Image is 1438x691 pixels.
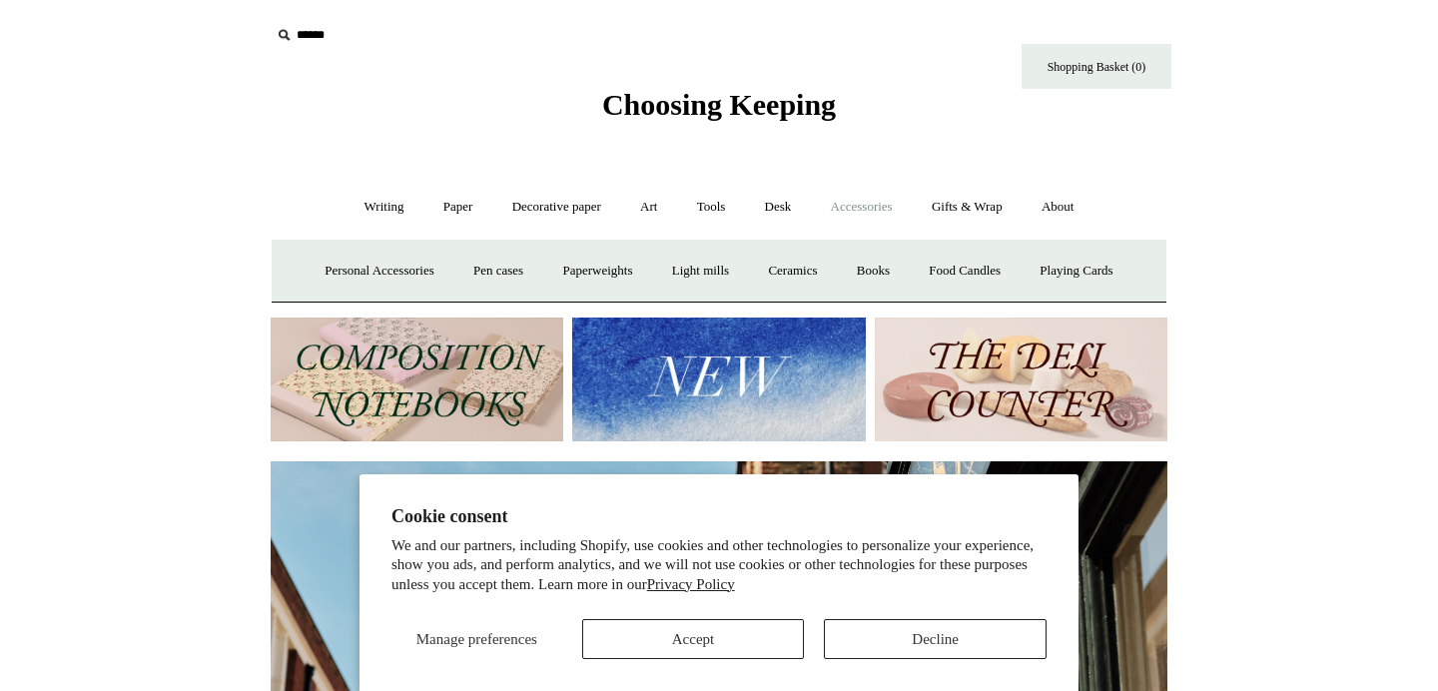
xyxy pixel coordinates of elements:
a: Gifts & Wrap [914,181,1021,234]
a: Choosing Keeping [602,104,836,118]
img: New.jpg__PID:f73bdf93-380a-4a35-bcfe-7823039498e1 [572,318,865,442]
a: Pen cases [455,245,541,298]
img: 202302 Composition ledgers.jpg__PID:69722ee6-fa44-49dd-a067-31375e5d54ec [271,318,563,442]
a: Personal Accessories [307,245,451,298]
a: Books [839,245,908,298]
button: Decline [824,619,1047,659]
a: Privacy Policy [647,576,735,592]
span: Manage preferences [416,631,537,647]
a: Ceramics [750,245,835,298]
a: Desk [747,181,810,234]
a: Paperweights [544,245,650,298]
button: Accept [582,619,805,659]
img: The Deli Counter [875,318,1167,442]
a: About [1024,181,1092,234]
a: Light mills [654,245,747,298]
a: Food Candles [911,245,1019,298]
a: Decorative paper [494,181,619,234]
a: Art [622,181,675,234]
h2: Cookie consent [391,506,1047,527]
a: Playing Cards [1022,245,1130,298]
a: Tools [679,181,744,234]
a: Accessories [813,181,911,234]
button: Manage preferences [391,619,562,659]
a: Writing [347,181,422,234]
span: Choosing Keeping [602,88,836,121]
a: Shopping Basket (0) [1022,44,1171,89]
a: Paper [425,181,491,234]
p: We and our partners, including Shopify, use cookies and other technologies to personalize your ex... [391,536,1047,595]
